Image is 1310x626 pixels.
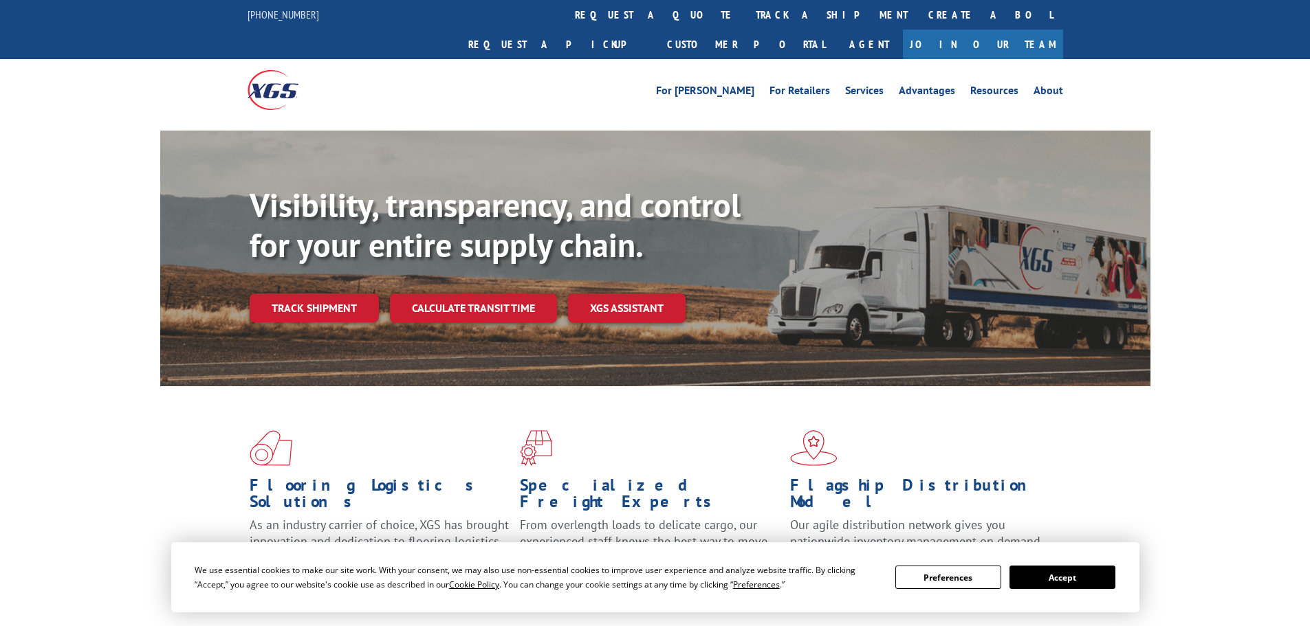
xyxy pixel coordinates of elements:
a: Advantages [899,85,955,100]
a: [PHONE_NUMBER] [248,8,319,21]
a: Resources [970,85,1018,100]
div: We use essential cookies to make our site work. With your consent, we may also use non-essential ... [195,563,879,592]
a: Join Our Team [903,30,1063,59]
span: Preferences [733,579,780,590]
h1: Flooring Logistics Solutions [250,477,510,517]
a: About [1034,85,1063,100]
span: Cookie Policy [449,579,499,590]
h1: Flagship Distribution Model [790,477,1050,517]
a: For [PERSON_NAME] [656,85,754,100]
a: Calculate transit time [390,293,557,323]
h1: Specialized Freight Experts [520,477,780,517]
button: Accept [1009,566,1115,589]
img: xgs-icon-focused-on-flooring-red [520,430,552,466]
a: Request a pickup [458,30,657,59]
div: Cookie Consent Prompt [171,542,1139,612]
a: Services [845,85,884,100]
button: Preferences [895,566,1001,589]
img: xgs-icon-total-supply-chain-intelligence-red [250,430,292,466]
a: Agent [836,30,903,59]
img: xgs-icon-flagship-distribution-model-red [790,430,838,466]
span: As an industry carrier of choice, XGS has brought innovation and dedication to flooring logistics... [250,517,509,566]
p: From overlength loads to delicate cargo, our experienced staff knows the best way to move your fr... [520,517,780,578]
a: XGS ASSISTANT [568,293,686,323]
b: Visibility, transparency, and control for your entire supply chain. [250,183,741,266]
span: Our agile distribution network gives you nationwide inventory management on demand. [790,517,1043,549]
a: Track shipment [250,293,379,322]
a: For Retailers [769,85,830,100]
a: Customer Portal [657,30,836,59]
